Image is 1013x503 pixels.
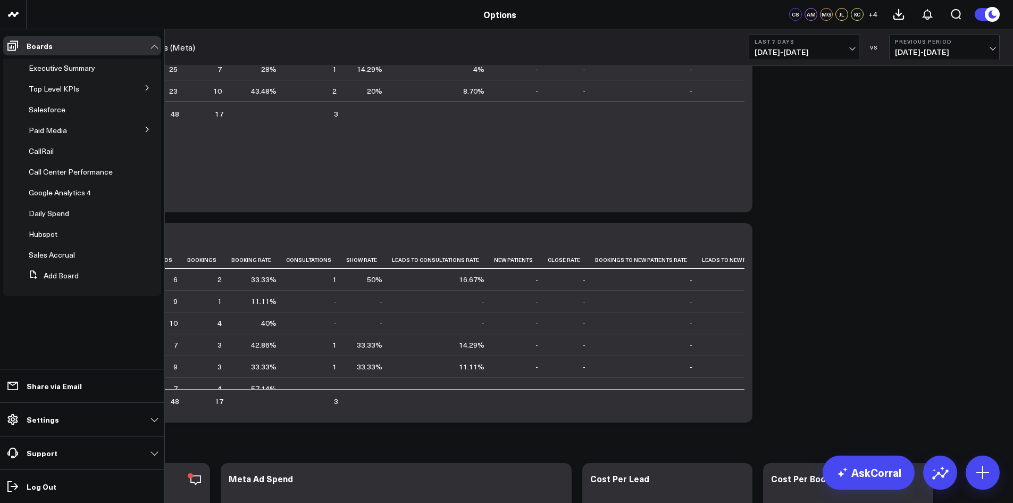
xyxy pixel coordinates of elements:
div: - [380,318,382,328]
div: 2 [217,274,222,285]
span: Call Center Performance [29,167,113,177]
div: 33.33% [357,340,382,350]
div: 9 [173,361,178,372]
div: - [380,296,382,307]
div: - [690,274,692,285]
div: - [583,383,585,394]
div: 2 [332,86,337,96]
div: 28% [261,64,277,75]
div: Meta Ad Spend [229,473,293,484]
div: - [535,383,538,394]
th: New Patients [494,251,548,269]
div: - [535,274,538,285]
span: [DATE] - [DATE] [895,48,994,56]
span: Sales Accrual [29,250,75,260]
div: 1 [332,274,337,285]
div: 48 [171,109,179,119]
div: 3 [334,109,338,119]
a: Log Out [3,477,161,496]
div: - [535,86,538,96]
a: CallRail [29,147,54,155]
div: JL [835,8,848,21]
div: 3 [217,361,222,372]
p: Support [27,449,57,457]
th: Bookings [187,251,231,269]
th: Booking Rate [231,251,286,269]
div: - [334,383,337,394]
div: 4 [217,383,222,394]
div: - [535,340,538,350]
div: 50% [367,274,382,285]
div: - [535,361,538,372]
div: - [583,274,585,285]
button: Add Board [24,266,79,285]
div: 43.48% [251,86,277,96]
div: - [690,318,692,328]
div: - [583,361,585,372]
div: 9 [173,296,178,307]
div: 20% [367,86,382,96]
div: - [690,296,692,307]
div: - [482,383,484,394]
div: 42.86% [251,340,277,350]
span: Executive Summary [29,63,95,73]
div: 7 [173,383,178,394]
b: Last 7 Days [755,38,853,45]
div: 10 [169,318,178,328]
div: 25 [169,64,178,75]
div: - [690,86,692,96]
div: 23 [169,86,178,96]
a: Google Analytics 4 [29,188,91,197]
div: - [583,64,585,75]
div: - [380,383,382,394]
th: Show Rate [346,251,392,269]
div: 33.33% [251,361,277,372]
div: 10 [213,86,222,96]
div: MG [820,8,833,21]
div: - [535,318,538,328]
a: AskCorral [823,456,915,490]
button: Last 7 Days[DATE]-[DATE] [749,35,859,60]
th: Consultations [286,251,346,269]
div: AM [805,8,817,21]
button: Previous Period[DATE]-[DATE] [889,35,1000,60]
div: 16.67% [459,274,484,285]
div: VS [865,44,884,51]
th: Close Rate [548,251,595,269]
span: Top Level KPIs [29,84,79,94]
div: - [690,340,692,350]
div: 1 [217,296,222,307]
a: Executive Summary [29,64,95,72]
th: Leads To New Patients Rate [702,251,798,269]
div: - [690,64,692,75]
div: 17 [215,396,223,407]
span: Google Analytics 4 [29,187,91,197]
div: - [535,64,538,75]
div: 1 [332,64,337,75]
p: Boards [27,42,53,50]
div: 3 [217,340,222,350]
div: 7 [217,64,222,75]
div: - [583,340,585,350]
a: Sales Accrual [29,251,75,259]
div: Cost Per Lead [590,473,649,484]
div: - [583,296,585,307]
div: CS [789,8,802,21]
div: - [690,383,692,394]
div: - [334,296,337,307]
div: - [690,361,692,372]
div: 8.70% [463,86,484,96]
th: Bookings To New Patients Rate [595,251,702,269]
button: +4 [866,8,879,21]
div: - [482,318,484,328]
div: Cost Per Booking [771,473,843,484]
div: - [583,318,585,328]
div: 7 [173,340,178,350]
div: 1 [332,340,337,350]
a: Paid Media [29,126,67,135]
div: 40% [261,318,277,328]
div: 4 [217,318,222,328]
div: 11.11% [459,361,484,372]
a: Call Center Performance [29,168,113,176]
div: 14.29% [459,340,484,350]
